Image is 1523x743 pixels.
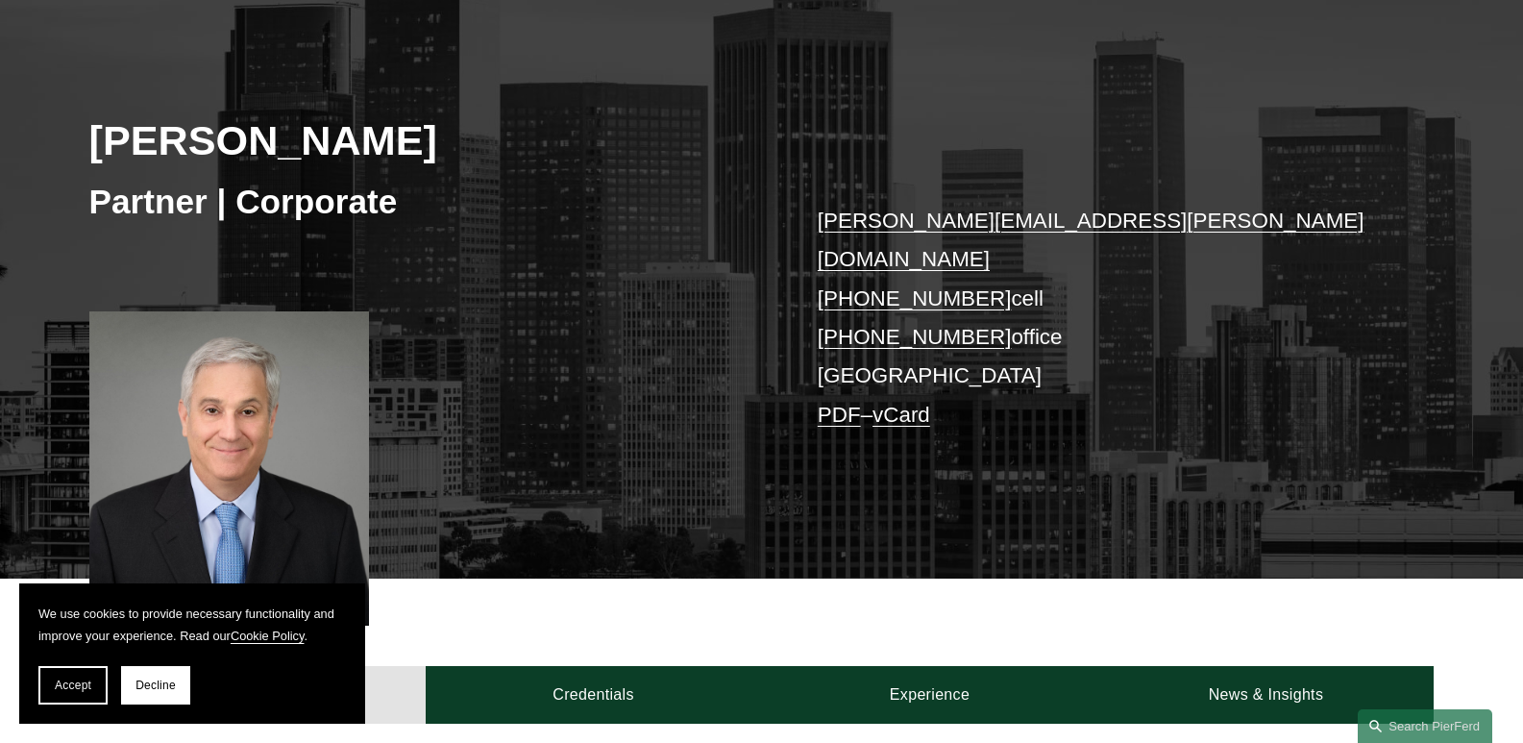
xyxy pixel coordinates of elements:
section: Cookie banner [19,583,365,724]
a: Cookie Policy [231,629,305,643]
a: [PHONE_NUMBER] [818,286,1012,310]
a: News & Insights [1097,666,1434,724]
a: Search this site [1358,709,1492,743]
a: [PERSON_NAME][EMAIL_ADDRESS][PERSON_NAME][DOMAIN_NAME] [818,209,1364,271]
a: PDF [818,403,861,427]
p: cell office [GEOGRAPHIC_DATA] – [818,202,1378,434]
p: We use cookies to provide necessary functionality and improve your experience. Read our . [38,603,346,647]
a: vCard [872,403,930,427]
a: Experience [762,666,1098,724]
a: Credentials [426,666,762,724]
a: [PHONE_NUMBER] [818,325,1012,349]
button: Decline [121,666,190,705]
h3: Partner | Corporate [89,181,762,223]
span: Decline [135,679,176,692]
h2: [PERSON_NAME] [89,115,762,165]
button: Accept [38,666,108,705]
span: Accept [55,679,91,692]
